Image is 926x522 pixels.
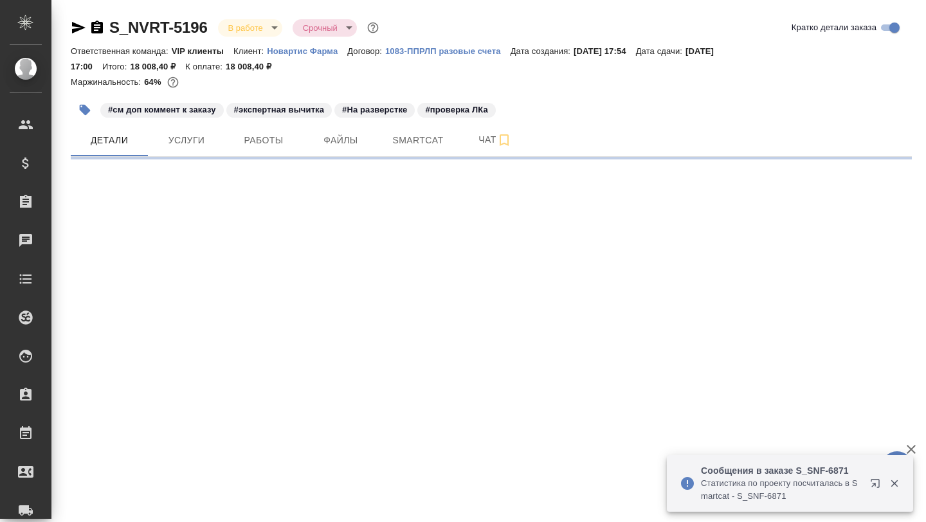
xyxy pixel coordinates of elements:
[511,46,574,56] p: Дата создания:
[172,46,233,56] p: VIP клиенты
[234,104,325,116] p: #экспертная вычитка
[165,74,181,91] button: 5407.40 RUB;
[347,46,385,56] p: Договор:
[130,62,185,71] p: 18 008,40 ₽
[267,45,347,56] a: Новартис Фарма
[299,22,341,33] button: Срочный
[701,477,862,503] p: Cтатистика по проекту посчиталась в Smartcat - S_SNF-6871
[881,451,913,483] button: 🙏
[156,132,217,148] span: Услуги
[365,19,381,36] button: Доп статусы указывают на важность/срочность заказа
[574,46,636,56] p: [DATE] 17:54
[226,62,281,71] p: 18 008,40 ₽
[224,22,267,33] button: В работе
[385,46,511,56] p: 1083-ППРЛП разовые счета
[144,77,164,87] p: 64%
[89,20,105,35] button: Скопировать ссылку
[233,132,295,148] span: Работы
[792,21,876,34] span: Кратко детали заказа
[99,104,225,114] span: см доп коммент к заказу
[701,464,862,477] p: Сообщения в заказе S_SNF-6871
[416,104,496,114] span: проверка ЛКа
[267,46,347,56] p: Новартис Фарма
[102,62,130,71] p: Итого:
[385,45,511,56] a: 1083-ППРЛП разовые счета
[185,62,226,71] p: К оплате:
[218,19,282,37] div: В работе
[233,46,267,56] p: Клиент:
[108,104,216,116] p: #см доп коммент к заказу
[71,77,144,87] p: Маржинальность:
[333,104,416,114] span: На разверстке
[71,20,86,35] button: Скопировать ссылку для ЯМессенджера
[425,104,487,116] p: #проверка ЛКа
[310,132,372,148] span: Файлы
[78,132,140,148] span: Детали
[881,478,907,489] button: Закрыть
[862,471,893,501] button: Открыть в новой вкладке
[71,96,99,124] button: Добавить тэг
[464,132,526,148] span: Чат
[225,104,334,114] span: экспертная вычитка
[496,132,512,148] svg: Подписаться
[636,46,685,56] p: Дата сдачи:
[342,104,407,116] p: #На разверстке
[387,132,449,148] span: Smartcat
[109,19,208,36] a: S_NVRT-5196
[293,19,357,37] div: В работе
[71,46,172,56] p: Ответственная команда:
